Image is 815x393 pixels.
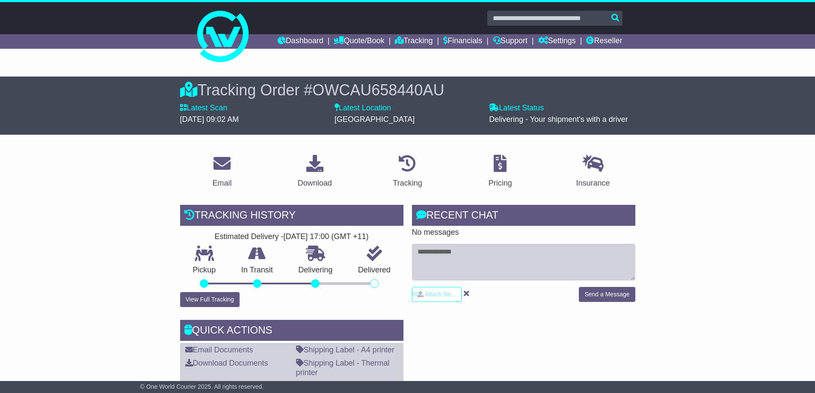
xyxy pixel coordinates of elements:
a: Download [292,152,338,192]
p: In Transit [228,266,286,275]
a: Tracking [387,152,427,192]
div: Insurance [576,177,610,189]
div: Download [298,177,332,189]
a: Insurance [571,152,616,192]
span: Delivering - Your shipment's with a driver [489,115,628,124]
div: Email [212,177,231,189]
div: Tracking [393,177,422,189]
a: Email [207,152,237,192]
label: Latest Scan [180,103,228,113]
a: Shipping Label - Thermal printer [296,359,390,377]
button: Send a Message [579,287,635,302]
div: Quick Actions [180,320,403,343]
a: Reseller [586,34,622,49]
span: [GEOGRAPHIC_DATA] [335,115,415,124]
div: Tracking Order # [180,81,635,99]
a: Pricing [483,152,518,192]
div: [DATE] 17:00 (GMT +11) [284,232,369,242]
a: Settings [538,34,576,49]
span: [DATE] 09:02 AM [180,115,239,124]
label: Latest Status [489,103,544,113]
a: Shipping Label - A4 printer [296,346,394,354]
div: Pricing [489,177,512,189]
button: View Full Tracking [180,292,240,307]
span: OWCAU658440AU [312,81,444,99]
p: No messages [412,228,635,237]
a: Tracking [395,34,433,49]
span: © One World Courier 2025. All rights reserved. [140,383,264,390]
p: Delivering [286,266,346,275]
a: Email Documents [185,346,253,354]
div: Estimated Delivery - [180,232,403,242]
a: Support [493,34,528,49]
div: Tracking history [180,205,403,228]
a: Quote/Book [334,34,384,49]
a: Dashboard [278,34,323,49]
p: Pickup [180,266,229,275]
a: Financials [443,34,482,49]
div: RECENT CHAT [412,205,635,228]
p: Delivered [345,266,403,275]
a: Download Documents [185,359,268,367]
label: Latest Location [335,103,391,113]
